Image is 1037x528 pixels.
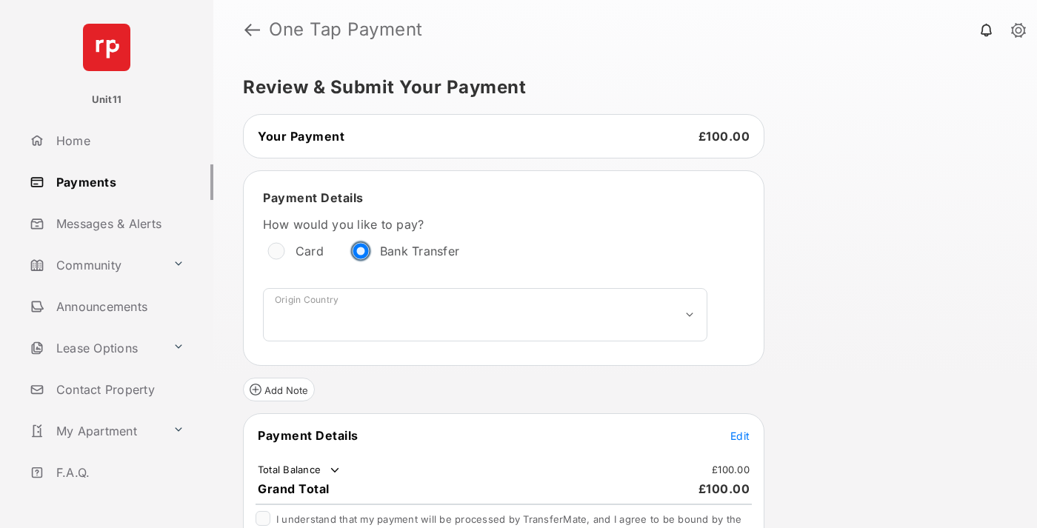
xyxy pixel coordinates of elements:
button: Edit [730,428,750,443]
a: Contact Property [24,372,213,407]
a: Lease Options [24,330,167,366]
span: Grand Total [258,481,330,496]
label: Card [296,244,324,258]
a: Announcements [24,289,213,324]
a: Messages & Alerts [24,206,213,241]
span: Payment Details [263,190,364,205]
h5: Review & Submit Your Payment [243,78,996,96]
span: Edit [730,430,750,442]
a: Community [24,247,167,283]
span: £100.00 [698,129,750,144]
img: svg+xml;base64,PHN2ZyB4bWxucz0iaHR0cDovL3d3dy53My5vcmcvMjAwMC9zdmciIHdpZHRoPSI2NCIgaGVpZ2h0PSI2NC... [83,24,130,71]
a: F.A.Q. [24,455,213,490]
a: Payments [24,164,213,200]
label: How would you like to pay? [263,217,707,232]
label: Bank Transfer [380,244,459,258]
strong: One Tap Payment [269,21,423,39]
td: Total Balance [257,463,342,478]
a: Home [24,123,213,158]
button: Add Note [243,378,315,401]
a: My Apartment [24,413,167,449]
td: £100.00 [711,463,750,476]
p: Unit11 [92,93,122,107]
span: Your Payment [258,129,344,144]
span: £100.00 [698,481,750,496]
span: Payment Details [258,428,359,443]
